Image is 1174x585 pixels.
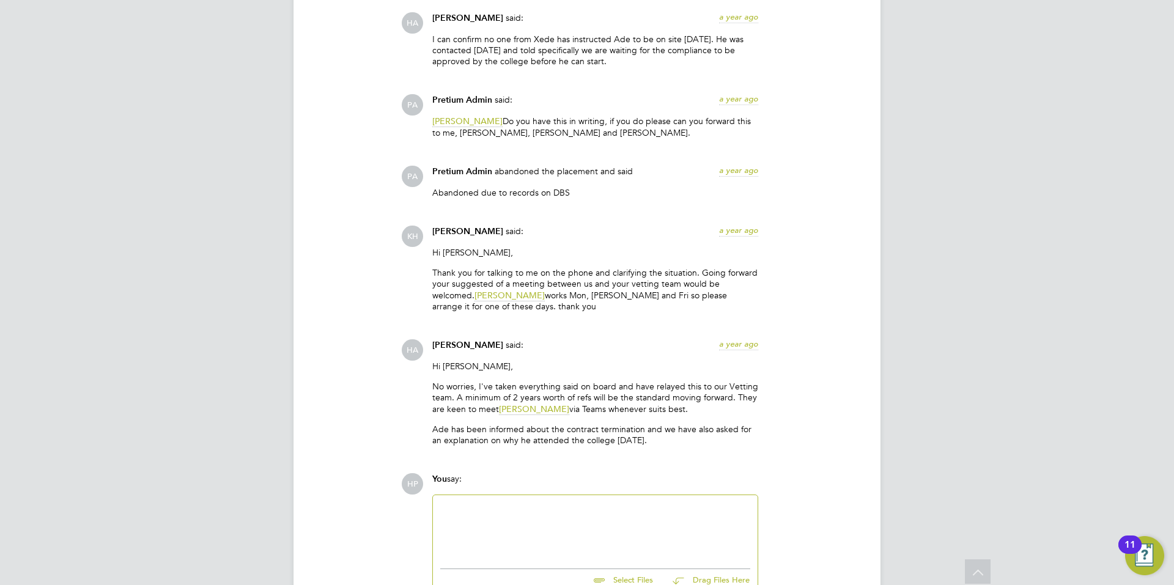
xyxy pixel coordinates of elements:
[432,34,758,67] p: I can confirm no one from Xede has instructed Ade to be on site [DATE]. He was contacted [DATE] a...
[432,116,758,138] p: Do you have this in writing, if you do please can you forward this to me, [PERSON_NAME], [PERSON_...
[495,166,633,177] span: abandoned the placement and said
[719,165,758,175] span: a year ago
[432,424,758,446] p: Ade has been informed about the contract termination and we have also asked for an explanation on...
[432,13,503,23] span: [PERSON_NAME]
[402,473,423,495] span: HP
[432,247,758,258] p: Hi [PERSON_NAME],
[432,473,758,495] div: say:
[402,94,423,116] span: PA
[719,94,758,104] span: a year ago
[402,166,423,187] span: PA
[432,166,492,177] span: Pretium Admin
[719,339,758,349] span: a year ago
[432,116,503,127] span: [PERSON_NAME]
[1125,536,1164,575] button: Open Resource Center, 11 new notifications
[432,474,447,484] span: You
[474,290,545,301] span: [PERSON_NAME]
[495,94,512,105] span: said:
[506,12,523,23] span: said:
[402,339,423,361] span: HA
[402,226,423,247] span: KH
[432,381,758,414] p: No worries, I've taken everything said on board and have relayed this to our Vetting team. A mini...
[432,95,492,105] span: Pretium Admin
[432,340,503,350] span: [PERSON_NAME]
[719,225,758,235] span: a year ago
[719,12,758,22] span: a year ago
[432,267,758,312] p: Thank you for talking to me on the phone and clarifying the situation. Going forward your suggest...
[432,226,503,237] span: [PERSON_NAME]
[1124,545,1135,561] div: 11
[506,339,523,350] span: said:
[432,187,758,198] p: Abandoned due to records on DBS
[499,403,569,415] span: [PERSON_NAME]
[432,361,758,372] p: Hi [PERSON_NAME],
[506,226,523,237] span: said:
[402,12,423,34] span: HA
